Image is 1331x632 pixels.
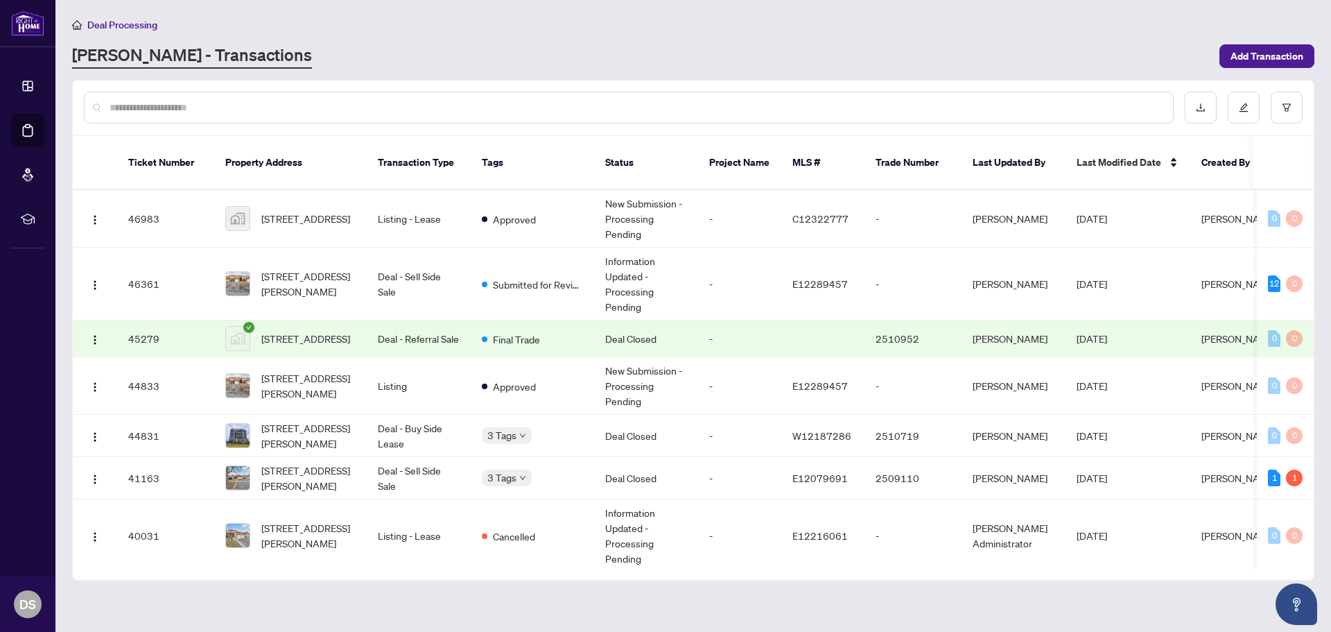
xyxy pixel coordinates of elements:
td: 46983 [117,190,214,248]
span: [DATE] [1077,429,1107,442]
th: Tags [471,136,594,190]
img: thumbnail-img [226,327,250,350]
span: [STREET_ADDRESS][PERSON_NAME] [261,268,356,299]
span: Add Transaction [1230,45,1303,67]
img: Logo [89,334,101,345]
th: Ticket Number [117,136,214,190]
span: [STREET_ADDRESS][PERSON_NAME] [261,370,356,401]
td: 44831 [117,415,214,457]
span: DS [19,595,36,614]
img: thumbnail-img [226,374,250,398]
td: 46361 [117,248,214,321]
td: - [864,248,962,321]
img: Logo [89,382,101,393]
span: Deal Processing [87,19,157,31]
span: down [519,475,526,481]
td: 2509110 [864,457,962,499]
span: W12187286 [792,429,851,442]
th: Last Modified Date [1065,136,1190,190]
td: 2510719 [864,415,962,457]
img: Logo [89,280,101,291]
th: Status [594,136,698,190]
td: [PERSON_NAME] [962,415,1065,457]
td: - [698,499,781,572]
td: Information Updated - Processing Pending [594,499,698,572]
span: [DATE] [1077,212,1107,225]
span: home [72,20,82,30]
div: 0 [1268,210,1280,227]
span: [PERSON_NAME] [1201,379,1276,392]
span: [STREET_ADDRESS][PERSON_NAME] [261,520,356,551]
td: Listing - Lease [367,190,471,248]
td: Deal - Referral Sale [367,321,471,357]
td: [PERSON_NAME] [962,457,1065,499]
img: Logo [89,432,101,443]
td: [PERSON_NAME] [962,248,1065,321]
img: Logo [89,214,101,225]
td: New Submission - Processing Pending [594,357,698,415]
td: Deal Closed [594,415,698,457]
td: - [698,415,781,457]
td: - [698,190,781,248]
td: Deal Closed [594,457,698,499]
span: [PERSON_NAME] [1201,277,1276,290]
span: E12079691 [792,472,848,484]
span: Approved [493,379,536,394]
div: 1 [1286,470,1303,486]
button: Open asap [1276,583,1317,625]
div: 0 [1286,330,1303,347]
div: 0 [1286,527,1303,544]
span: Approved [493,212,536,227]
span: [PERSON_NAME] [1201,212,1276,225]
td: - [698,248,781,321]
span: Submitted for Review [493,277,583,292]
span: [PERSON_NAME] [1201,332,1276,345]
td: 2510952 [864,321,962,357]
td: - [698,321,781,357]
span: [DATE] [1077,472,1107,484]
td: Deal - Buy Side Lease [367,415,471,457]
a: [PERSON_NAME] - Transactions [72,44,312,69]
td: 41163 [117,457,214,499]
button: Logo [84,375,106,397]
span: Last Modified Date [1077,155,1161,170]
img: thumbnail-img [226,524,250,547]
img: thumbnail-img [226,424,250,447]
span: [DATE] [1077,332,1107,345]
span: C12322777 [792,212,849,225]
div: 0 [1268,330,1280,347]
span: 3 Tags [487,470,516,486]
button: Logo [84,327,106,350]
td: Listing [367,357,471,415]
div: 0 [1286,427,1303,444]
span: [PERSON_NAME] [1201,472,1276,484]
td: - [864,357,962,415]
span: [STREET_ADDRESS] [261,211,350,226]
div: 0 [1268,377,1280,394]
td: [PERSON_NAME] [962,190,1065,248]
td: Information Updated - Processing Pending [594,248,698,321]
td: [PERSON_NAME] [962,357,1065,415]
td: - [864,190,962,248]
div: 0 [1268,427,1280,444]
span: check-circle [243,322,254,333]
td: Deal - Sell Side Sale [367,457,471,499]
td: 45279 [117,321,214,357]
span: E12289457 [792,277,848,290]
div: 0 [1286,210,1303,227]
div: 12 [1268,275,1280,292]
button: Logo [84,207,106,230]
div: 1 [1268,470,1280,486]
td: - [698,357,781,415]
td: 44833 [117,357,214,415]
span: Cancelled [493,529,535,544]
span: edit [1239,103,1249,112]
span: [STREET_ADDRESS] [261,331,350,346]
span: [DATE] [1077,379,1107,392]
span: download [1196,103,1206,112]
img: Logo [89,531,101,543]
th: Last Updated By [962,136,1065,190]
span: [DATE] [1077,277,1107,290]
td: [PERSON_NAME] [962,321,1065,357]
span: E12216061 [792,529,848,542]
